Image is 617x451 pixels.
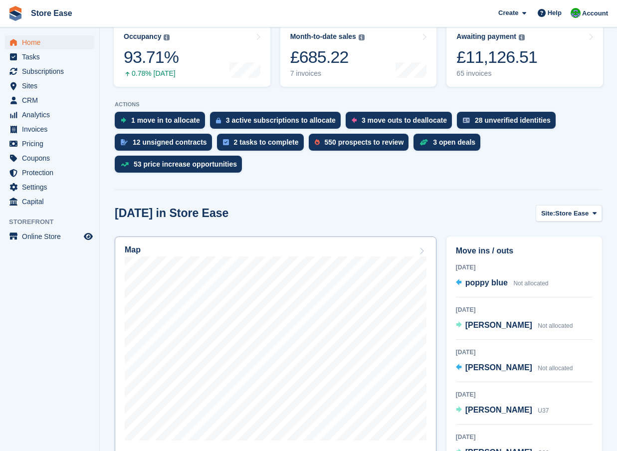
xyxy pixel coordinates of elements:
[22,93,82,107] span: CRM
[223,139,229,145] img: task-75834270c22a3079a89374b754ae025e5fb1db73e45f91037f5363f120a921f8.svg
[115,112,210,134] a: 1 move in to allocate
[538,407,549,414] span: U37
[124,47,179,67] div: 93.71%
[22,122,82,136] span: Invoices
[5,195,94,209] a: menu
[22,35,82,49] span: Home
[309,134,414,156] a: 550 prospects to review
[538,322,573,329] span: Not allocated
[5,151,94,165] a: menu
[538,365,573,372] span: Not allocated
[124,69,179,78] div: 0.78% [DATE]
[541,209,555,219] span: Site:
[217,134,309,156] a: 2 tasks to complete
[22,166,82,180] span: Protection
[456,390,593,399] div: [DATE]
[571,8,581,18] img: Neal Smitheringale
[22,195,82,209] span: Capital
[124,32,161,41] div: Occupancy
[352,117,357,123] img: move_outs_to_deallocate_icon-f764333ba52eb49d3ac5e1228854f67142a1ed5810a6f6cc68b1a99e826820c5.svg
[5,166,94,180] a: menu
[498,8,518,18] span: Create
[22,229,82,243] span: Online Store
[315,139,320,145] img: prospect-51fa495bee0391a8d652442698ab0144808aea92771e9ea1ae160a38d050c398.svg
[115,207,228,220] h2: [DATE] in Store Ease
[456,433,593,442] div: [DATE]
[457,112,561,134] a: 28 unverified identities
[121,117,126,123] img: move_ins_to_allocate_icon-fdf77a2bb77ea45bf5b3d319d69a93e2d87916cf1d5bf7949dd705db3b84f3ca.svg
[456,245,593,257] h2: Move ins / outs
[5,50,94,64] a: menu
[513,280,548,287] span: Not allocated
[164,34,170,40] img: icon-info-grey-7440780725fd019a000dd9b08b2336e03edf1995a4989e88bcd33f0948082b44.svg
[290,69,365,78] div: 7 invoices
[22,137,82,151] span: Pricing
[5,122,94,136] a: menu
[519,34,525,40] img: icon-info-grey-7440780725fd019a000dd9b08b2336e03edf1995a4989e88bcd33f0948082b44.svg
[456,348,593,357] div: [DATE]
[456,277,549,290] a: poppy blue Not allocated
[8,6,23,21] img: stora-icon-8386f47178a22dfd0bd8f6a31ec36ba5ce8667c1dd55bd0f319d3a0aa187defe.svg
[5,137,94,151] a: menu
[133,138,207,146] div: 12 unsigned contracts
[121,162,129,167] img: price_increase_opportunities-93ffe204e8149a01c8c9dc8f82e8f89637d9d84a8eef4429ea346261dce0b2c0.svg
[456,47,537,67] div: £11,126.51
[134,160,237,168] div: 53 price increase opportunities
[226,116,336,124] div: 3 active subscriptions to allocate
[121,139,128,145] img: contract_signature_icon-13c848040528278c33f63329250d36e43548de30e8caae1d1a13099fd9432cc5.svg
[27,5,76,21] a: Store Ease
[22,79,82,93] span: Sites
[5,93,94,107] a: menu
[114,23,270,87] a: Occupancy 93.71% 0.78% [DATE]
[210,112,346,134] a: 3 active subscriptions to allocate
[115,134,217,156] a: 12 unsigned contracts
[131,116,200,124] div: 1 move in to allocate
[456,32,516,41] div: Awaiting payment
[446,23,603,87] a: Awaiting payment £11,126.51 65 invoices
[456,69,537,78] div: 65 invoices
[115,101,602,108] p: ACTIONS
[290,32,356,41] div: Month-to-date sales
[22,151,82,165] span: Coupons
[22,64,82,78] span: Subscriptions
[456,305,593,314] div: [DATE]
[465,278,508,287] span: poppy blue
[9,217,99,227] span: Storefront
[82,230,94,242] a: Preview store
[125,245,141,254] h2: Map
[362,116,447,124] div: 3 move outs to deallocate
[22,50,82,64] span: Tasks
[465,363,532,372] span: [PERSON_NAME]
[433,138,475,146] div: 3 open deals
[216,117,221,124] img: active_subscription_to_allocate_icon-d502201f5373d7db506a760aba3b589e785aa758c864c3986d89f69b8ff3...
[5,180,94,194] a: menu
[5,79,94,93] a: menu
[22,180,82,194] span: Settings
[419,139,428,146] img: deal-1b604bf984904fb50ccaf53a9ad4b4a5d6e5aea283cecdc64d6e3604feb123c2.svg
[475,116,551,124] div: 28 unverified identities
[465,406,532,414] span: [PERSON_NAME]
[456,362,573,375] a: [PERSON_NAME] Not allocated
[280,23,437,87] a: Month-to-date sales £685.22 7 invoices
[463,117,470,123] img: verify_identity-adf6edd0f0f0b5bbfe63781bf79b02c33cf7c696d77639b501bdc392416b5a36.svg
[115,156,247,178] a: 53 price increase opportunities
[456,404,549,417] a: [PERSON_NAME] U37
[290,47,365,67] div: £685.22
[5,64,94,78] a: menu
[413,134,485,156] a: 3 open deals
[536,205,602,222] button: Site: Store Ease
[234,138,299,146] div: 2 tasks to complete
[548,8,562,18] span: Help
[5,108,94,122] a: menu
[5,229,94,243] a: menu
[456,263,593,272] div: [DATE]
[582,8,608,18] span: Account
[359,34,365,40] img: icon-info-grey-7440780725fd019a000dd9b08b2336e03edf1995a4989e88bcd33f0948082b44.svg
[346,112,457,134] a: 3 move outs to deallocate
[465,321,532,329] span: [PERSON_NAME]
[22,108,82,122] span: Analytics
[555,209,589,219] span: Store Ease
[325,138,404,146] div: 550 prospects to review
[5,35,94,49] a: menu
[456,319,573,332] a: [PERSON_NAME] Not allocated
